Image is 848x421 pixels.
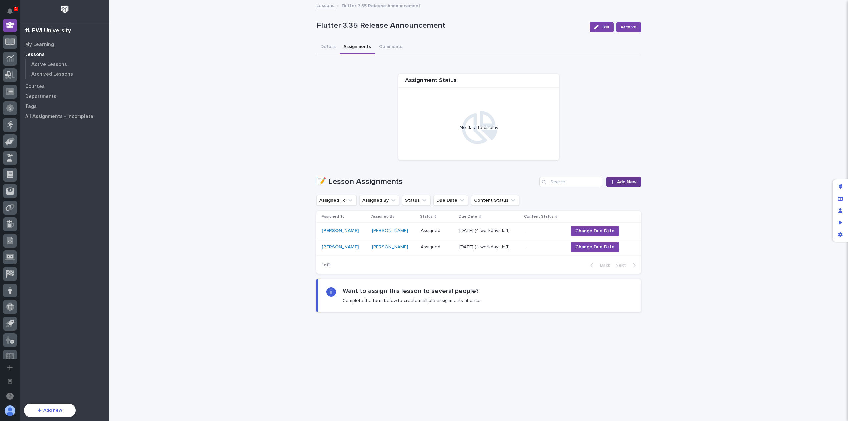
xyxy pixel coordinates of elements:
span: [DATE] [59,142,72,147]
span: Prompting [97,83,120,90]
div: Edit layout [834,181,846,193]
div: App settings [834,229,846,240]
p: Courses [25,84,45,90]
button: Back [585,262,613,268]
p: Flutter 3.35 Release Announcement [342,2,420,9]
span: Next [615,263,630,268]
button: Change Due Date [571,226,619,236]
a: [PERSON_NAME] [372,228,408,234]
p: Departments [25,94,56,100]
img: image [90,84,95,89]
div: Past conversations [7,125,44,131]
p: All Assignments - Incomplete [25,114,93,120]
span: Add New [617,180,637,184]
p: How can we help? [7,37,121,47]
span: Help Docs [13,83,36,90]
p: Lessons [25,52,45,58]
button: Notifications [3,4,17,18]
p: - [525,228,563,234]
button: Edit [590,22,614,32]
a: [PERSON_NAME] [322,228,359,234]
button: Open support chat [3,389,17,403]
button: See all [103,124,121,132]
p: [DATE] (4 workdays left) [459,227,511,234]
a: [PERSON_NAME] [372,244,408,250]
button: Content Status [471,195,519,206]
p: 1 [15,6,17,11]
div: Assignment Status [398,77,559,88]
a: Courses [20,81,109,91]
button: Status [402,195,431,206]
span: Edit [601,25,609,29]
a: [PERSON_NAME] [322,244,359,250]
a: Departments [20,91,109,101]
a: Archived Lessons [26,69,109,79]
div: Start new chat [23,102,109,109]
a: My Learning [20,39,109,49]
p: Active Lessons [31,62,67,68]
button: users-avatar [3,404,17,418]
span: Change Due Date [575,244,615,250]
span: Archive [621,24,637,30]
a: Prompting [87,81,123,93]
p: 1 of 1 [316,257,336,273]
img: Workspace Logo [59,3,71,16]
a: All Assignments - Incomplete [20,111,109,121]
img: 1736555164131-43832dd5-751b-4058-ba23-39d91318e5a0 [7,102,19,114]
p: Due Date [459,213,477,220]
p: - [525,244,563,250]
tr: [PERSON_NAME] [PERSON_NAME] AssignedAssigned [DATE] (4 workdays left)[DATE] (4 workdays left) -Ch... [316,239,641,255]
a: Active Lessons [26,60,109,69]
img: Jeff Miller [7,135,17,146]
button: Due Date [433,195,468,206]
div: Notifications1 [8,8,17,19]
a: Tags [20,101,109,111]
img: Stacker [7,6,20,20]
p: Assigned [421,243,442,250]
div: No data to display [402,125,556,131]
p: Tags [25,104,37,110]
p: Archived Lessons [31,71,73,77]
div: 📖 [7,84,12,89]
tr: [PERSON_NAME] [PERSON_NAME] AssignedAssigned [DATE] (4 workdays left)[DATE] (4 workdays left) -Ch... [316,223,641,239]
button: Open workspace settings [3,375,17,389]
button: Details [316,40,340,54]
p: Status [420,213,433,220]
h2: Want to assign this lesson to several people? [343,287,479,295]
button: Next [613,262,641,268]
p: Welcome 👋 [7,26,121,37]
button: Change Due Date [571,242,619,252]
button: Add new [24,404,76,417]
p: Complete the form below to create multiple assignments at once. [343,298,482,304]
a: Powered byPylon [47,156,80,162]
div: 🔗 [41,84,47,89]
input: Search [539,177,602,187]
a: 📖Help Docs [4,81,39,93]
h1: 📝 Lesson Assignments [316,177,537,186]
span: Back [596,263,610,268]
p: Assigned By [371,213,394,220]
div: 11. PWI University [25,27,71,35]
button: Assigned By [359,195,399,206]
p: My Learning [25,42,54,48]
a: 🔗Onboarding Call [39,81,87,93]
a: Lessons [20,49,109,59]
div: Manage users [834,205,846,217]
button: Assigned To [316,195,357,206]
button: Start new chat [113,104,121,112]
span: • [55,142,57,147]
p: Content Status [524,213,554,220]
button: Comments [375,40,406,54]
p: Assigned To [322,213,345,220]
span: Onboarding Call [48,83,84,90]
div: We're offline, we will be back soon! [23,109,93,114]
a: Add New [606,177,641,187]
span: [PERSON_NAME] [21,142,54,147]
span: Change Due Date [575,228,615,234]
div: Preview as [834,217,846,229]
a: Lessons [316,1,334,9]
p: Assigned [421,227,442,234]
button: Assignments [340,40,375,54]
p: Flutter 3.35 Release Announcement [316,21,584,30]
